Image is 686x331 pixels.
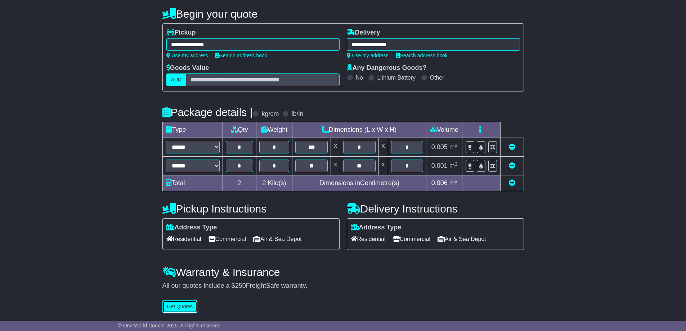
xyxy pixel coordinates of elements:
[162,175,223,191] td: Total
[430,74,444,81] label: Other
[356,74,363,81] label: No
[509,179,515,187] a: Add new item
[347,203,524,215] h4: Delivery Instructions
[509,143,515,151] a: Remove this item
[347,64,427,72] label: Any Dangerous Goods?
[292,122,426,138] td: Dimensions (L x W x H)
[449,143,458,151] span: m
[426,122,462,138] td: Volume
[223,122,256,138] td: Qty
[162,282,524,290] div: All our quotes include a $ FreightSafe warranty.
[438,233,486,245] span: Air & Sea Depot
[166,64,209,72] label: Goods Value
[253,233,302,245] span: Air & Sea Depot
[393,233,430,245] span: Commercial
[449,179,458,187] span: m
[256,122,292,138] td: Weight
[449,162,458,169] span: m
[351,233,386,245] span: Residential
[292,175,426,191] td: Dimensions in Centimetre(s)
[347,29,380,37] label: Delivery
[455,179,458,184] sup: 3
[431,143,448,151] span: 0.005
[162,122,223,138] td: Type
[351,224,402,232] label: Address Type
[162,203,340,215] h4: Pickup Instructions
[166,233,201,245] span: Residential
[509,162,515,169] a: Remove this item
[291,110,303,118] label: lb/in
[223,175,256,191] td: 2
[261,110,279,118] label: kg/cm
[162,266,524,278] h4: Warranty & Insurance
[166,29,196,37] label: Pickup
[215,53,267,58] a: Search address book
[331,138,340,157] td: x
[162,300,198,313] button: Get Quotes
[455,143,458,148] sup: 3
[331,157,340,175] td: x
[431,179,448,187] span: 0.006
[235,282,246,289] span: 250
[162,106,253,118] h4: Package details |
[378,157,388,175] td: x
[396,53,448,58] a: Search address book
[166,73,187,86] label: AUD
[378,138,388,157] td: x
[166,224,217,232] label: Address Type
[455,161,458,167] sup: 3
[262,179,266,187] span: 2
[118,323,222,328] span: © One World Courier 2025. All rights reserved.
[166,53,208,58] a: Use my address
[431,162,448,169] span: 0.001
[162,8,524,20] h4: Begin your quote
[347,53,389,58] a: Use my address
[209,233,246,245] span: Commercial
[256,175,292,191] td: Kilo(s)
[377,74,416,81] label: Lithium Battery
